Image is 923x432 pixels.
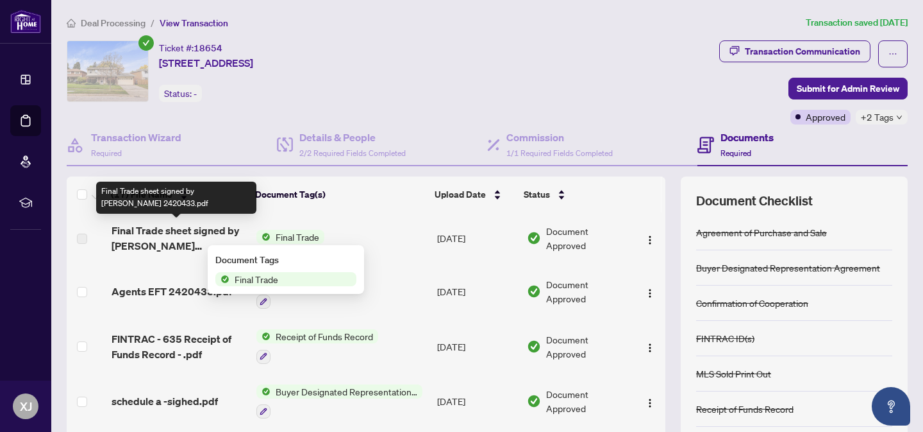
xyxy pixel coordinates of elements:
[696,296,808,310] div: Confirmation of Cooperation
[524,187,550,202] span: Status
[270,230,324,244] span: Final Trade
[745,41,860,62] div: Transaction Communication
[527,284,541,298] img: Document Status
[435,187,486,202] span: Upload Date
[194,42,222,54] span: 18654
[645,398,655,408] img: Logo
[696,402,794,416] div: Receipt of Funds Record
[797,78,899,99] span: Submit for Admin Review
[640,336,660,357] button: Logo
[159,85,202,102] div: Status:
[696,225,827,239] div: Agreement of Purchase and Sale
[194,88,197,99] span: -
[81,17,146,29] span: Deal Processing
[256,329,378,364] button: Status IconReceipt of Funds Record
[112,331,246,362] span: FINTRAC - 635 Receipt of Funds Record - .pdf
[640,281,660,302] button: Logo
[527,394,541,408] img: Document Status
[506,148,613,158] span: 1/1 Required Fields Completed
[696,192,813,210] span: Document Checklist
[645,235,655,245] img: Logo
[256,230,270,244] img: Status Icon
[160,17,228,29] span: View Transaction
[429,177,519,212] th: Upload Date
[250,177,430,212] th: Document Tag(s)
[519,177,630,212] th: Status
[112,393,218,409] span: schedule a -sighed.pdf
[432,264,522,319] td: [DATE]
[640,228,660,248] button: Logo
[138,35,154,51] span: check-circle
[806,110,845,124] span: Approved
[546,224,629,252] span: Document Approved
[546,387,629,415] span: Document Approved
[527,231,541,245] img: Document Status
[645,288,655,298] img: Logo
[546,277,629,306] span: Document Approved
[112,284,232,299] span: Agents EFT 2420433.pdf
[256,384,422,419] button: Status IconBuyer Designated Representation Agreement
[696,331,754,345] div: FINTRAC ID(s)
[256,384,270,399] img: Status Icon
[720,148,751,158] span: Required
[527,340,541,354] img: Document Status
[720,130,774,145] h4: Documents
[788,78,908,99] button: Submit for Admin Review
[96,182,256,214] div: Final Trade sheet signed by [PERSON_NAME] 2420433.pdf
[888,49,897,58] span: ellipsis
[872,387,910,426] button: Open asap
[432,212,522,264] td: [DATE]
[215,253,356,267] div: Document Tags
[719,40,870,62] button: Transaction Communication
[645,343,655,353] img: Logo
[256,230,324,244] button: Status IconFinal Trade
[696,261,880,275] div: Buyer Designated Representation Agreement
[159,55,253,71] span: [STREET_ADDRESS]
[10,10,41,33] img: logo
[270,384,422,399] span: Buyer Designated Representation Agreement
[91,148,122,158] span: Required
[896,114,902,121] span: down
[151,15,154,30] li: /
[67,41,148,101] img: IMG-E9507707_1.jpg
[299,148,406,158] span: 2/2 Required Fields Completed
[20,397,32,415] span: XJ
[270,329,378,343] span: Receipt of Funds Record
[806,15,908,30] article: Transaction saved [DATE]
[67,19,76,28] span: home
[696,367,771,381] div: MLS Sold Print Out
[91,130,181,145] h4: Transaction Wizard
[299,130,406,145] h4: Details & People
[506,130,613,145] h4: Commission
[229,272,283,286] span: Final Trade
[432,319,522,374] td: [DATE]
[546,333,629,361] span: Document Approved
[215,272,229,286] img: Status Icon
[640,391,660,411] button: Logo
[159,40,222,55] div: Ticket #:
[432,374,522,429] td: [DATE]
[256,329,270,343] img: Status Icon
[106,177,250,212] th: (17) File Name
[861,110,894,125] span: +2 Tags
[112,223,246,254] span: Final Trade sheet signed by [PERSON_NAME] 2420433.pdf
